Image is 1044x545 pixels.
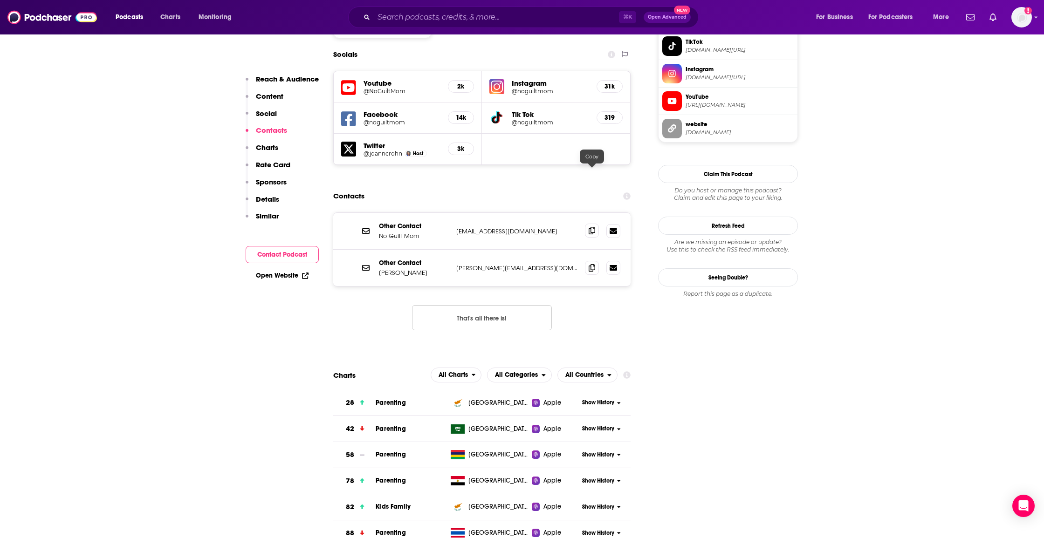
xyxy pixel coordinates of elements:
a: Parenting [376,450,405,458]
a: [GEOGRAPHIC_DATA] [447,502,532,511]
span: Apple [543,502,561,511]
h2: Categories [487,368,552,382]
h3: 42 [346,423,354,434]
button: Contact Podcast [246,246,319,263]
span: New [674,6,691,14]
h2: Contacts [333,187,364,205]
h5: Twitter [364,141,440,150]
button: open menu [487,368,552,382]
button: Show History [579,425,624,433]
h5: 14k [456,114,466,122]
a: Open Website [256,272,309,279]
span: Apple [543,528,561,538]
button: Social [246,109,277,126]
span: Instagram [686,65,794,74]
span: Apple [543,450,561,459]
a: YouTube[URL][DOMAIN_NAME] [662,91,794,111]
p: Other Contact [379,222,449,230]
div: Are we missing an episode or update? Use this to check the RSS feed immediately. [658,238,798,253]
button: Show History [579,529,624,537]
a: Joann Crohn [406,151,411,156]
h2: Charts [333,371,356,380]
span: Apple [543,398,561,408]
h5: 319 [604,114,615,122]
button: Open AdvancedNew [644,12,691,23]
span: instagram.com/noguiltmom [686,74,794,81]
button: Sponsors [246,177,287,195]
span: For Business [816,11,853,24]
h3: 82 [346,502,354,512]
a: Podchaser - Follow, Share and Rate Podcasts [7,8,97,26]
a: Parenting [376,399,405,407]
div: Search podcasts, credits, & more... [357,7,707,28]
span: YouTube [686,93,794,101]
p: [PERSON_NAME][EMAIL_ADDRESS][DOMAIN_NAME] [456,264,577,272]
button: Refresh Feed [658,217,798,235]
a: [GEOGRAPHIC_DATA] [447,398,532,408]
a: Show notifications dropdown [962,9,978,25]
div: Claim and edit this page to your liking. [658,187,798,202]
a: @noguiltmom [512,119,589,126]
span: noguiltmom.com [686,129,794,136]
button: Content [246,92,283,109]
h2: Countries [557,368,618,382]
span: Parenting [376,425,405,433]
a: @NoGuiltMom [364,88,440,95]
button: open menu [192,10,244,25]
input: Search podcasts, credits, & more... [374,10,619,25]
span: ⌘ K [619,11,636,23]
button: open menu [862,10,927,25]
button: open menu [810,10,865,25]
span: Show History [582,425,614,433]
span: Mauritius [468,450,529,459]
span: https://www.youtube.com/@NoGuiltMom [686,102,794,109]
p: [PERSON_NAME] [379,269,449,277]
a: [GEOGRAPHIC_DATA] [447,424,532,434]
a: 28 [333,390,376,416]
p: Other Contact [379,259,449,267]
a: @joanncrohn [364,150,402,157]
span: Monitoring [199,11,232,24]
a: TikTok[DOMAIN_NAME][URL] [662,36,794,56]
button: open menu [109,10,155,25]
a: 58 [333,442,376,468]
a: Charts [154,10,186,25]
button: Show History [579,477,624,485]
p: Similar [256,211,279,220]
a: Apple [532,398,579,408]
a: [GEOGRAPHIC_DATA] [447,450,532,459]
span: Saudi Arabia [468,424,529,434]
button: Details [246,195,279,212]
div: Open Intercom Messenger [1012,495,1035,517]
div: Copy [580,150,604,163]
button: Rate Card [246,160,290,177]
p: No Guilt Mom [379,232,449,240]
p: Contacts [256,126,287,135]
span: More [933,11,949,24]
button: Show History [579,451,624,459]
a: 42 [333,416,376,442]
a: Parenting [376,477,405,484]
p: Sponsors [256,177,287,186]
button: open menu [557,368,618,382]
a: Apple [532,502,579,511]
div: Report this page as a duplicate. [658,290,798,298]
button: Similar [246,211,279,229]
a: @noguiltmom [512,88,589,95]
a: [GEOGRAPHIC_DATA] [447,476,532,485]
a: Kids Family [376,503,411,511]
a: 78 [333,468,376,494]
span: Show History [582,451,614,459]
img: User Profile [1011,7,1032,27]
a: website[DOMAIN_NAME] [662,119,794,138]
button: Contacts [246,126,287,143]
p: Social [256,109,277,118]
span: Cyprus [468,398,529,408]
button: open menu [431,368,482,382]
button: open menu [927,10,961,25]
